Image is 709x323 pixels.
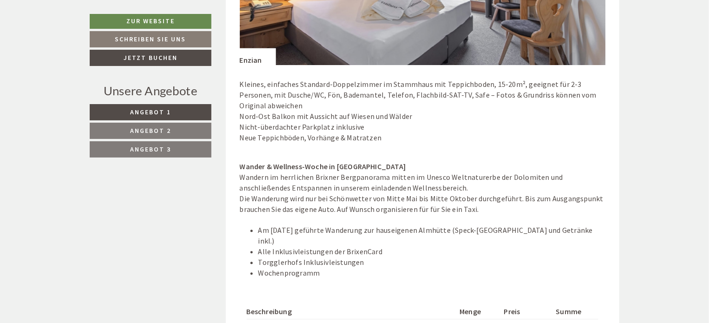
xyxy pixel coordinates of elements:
button: Senden [310,245,366,261]
th: Summe [552,304,599,319]
th: Preis [500,304,552,319]
th: Beschreibung [247,304,456,319]
li: Alle Inklusivleistungen der BrixenCard [258,246,606,257]
span: Angebot 2 [130,126,171,135]
div: Enzian [240,48,276,66]
div: Donnerstag [154,7,212,23]
div: Guten Tag, wie können wir Ihnen helfen? [7,26,152,54]
a: Jetzt buchen [90,50,211,66]
div: Unsere Angebote [90,82,211,99]
a: Schreiben Sie uns [90,31,211,47]
div: Wander & Wellness-Woche in [GEOGRAPHIC_DATA] [240,161,606,172]
span: Angebot 3 [130,145,171,153]
li: Am [DATE] geführte Wanderung zur hauseigenen Almhütte (Speck-[GEOGRAPHIC_DATA] und Getränke inkl.) [258,225,606,246]
span: Angebot 1 [130,108,171,116]
li: Wochenprogramm [258,268,606,278]
p: Kleines, einfaches Standard-Doppelzimmer im Stammhaus mit Teppichboden, 15-20m², geeignet für 2-3... [240,79,606,143]
a: Zur Website [90,14,211,29]
div: [GEOGRAPHIC_DATA] [14,27,147,35]
small: 21:09 [14,46,147,52]
div: Wandern im herrlichen Brixner Bergpanorama mitten im Unesco Weltnaturerbe der Dolomiten und ansch... [240,172,606,214]
th: Menge [456,304,500,319]
li: Torgglerhofs Inklusivleistungen [258,257,606,268]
